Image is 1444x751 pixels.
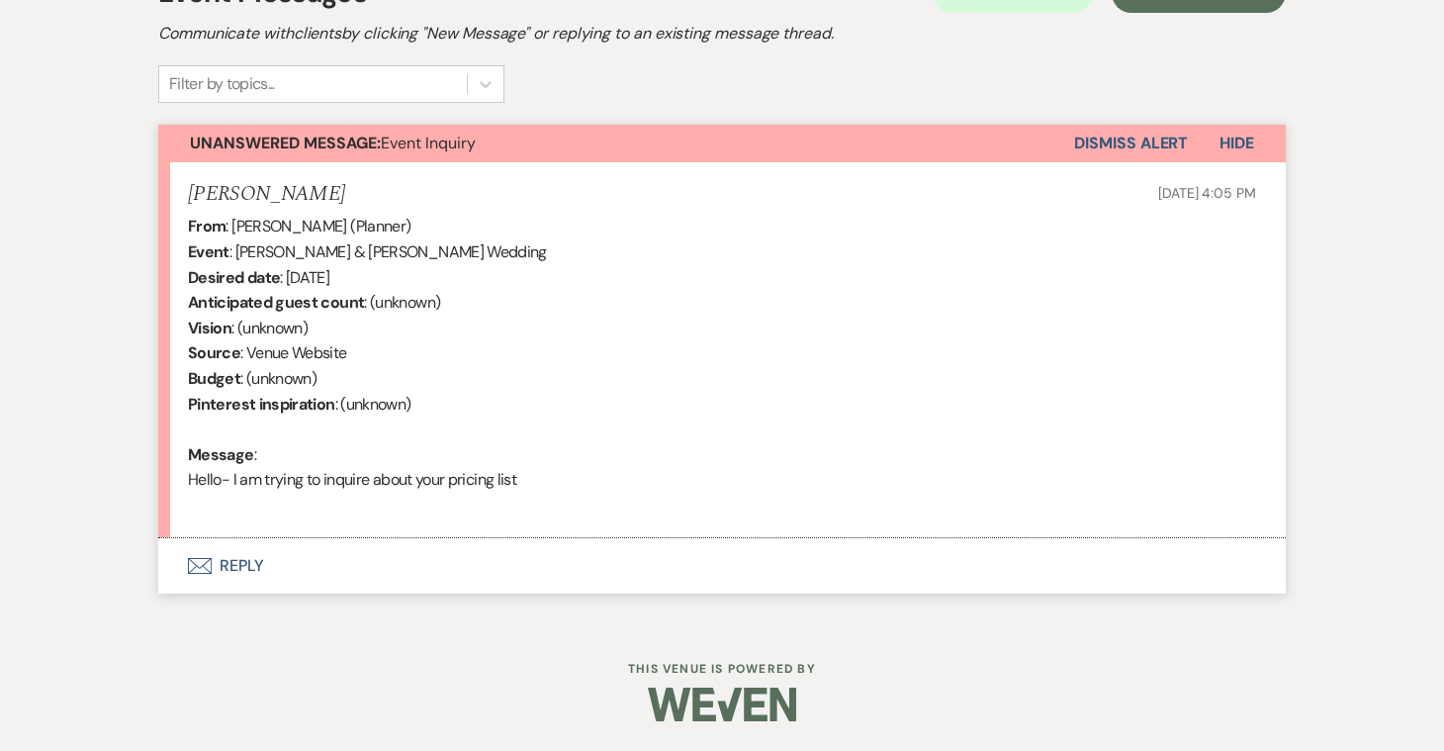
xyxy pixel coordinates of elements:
[1074,125,1188,162] button: Dismiss Alert
[188,444,254,465] b: Message
[188,267,280,288] b: Desired date
[188,394,335,415] b: Pinterest inspiration
[188,318,231,338] b: Vision
[648,670,796,739] img: Weven Logo
[1219,133,1254,153] span: Hide
[158,22,1286,46] h2: Communicate with clients by clicking "New Message" or replying to an existing message thread.
[188,368,240,389] b: Budget
[188,292,364,313] b: Anticipated guest count
[190,133,381,153] strong: Unanswered Message:
[169,72,275,96] div: Filter by topics...
[1188,125,1286,162] button: Hide
[158,125,1074,162] button: Unanswered Message:Event Inquiry
[188,241,229,262] b: Event
[188,216,226,236] b: From
[1158,184,1256,202] span: [DATE] 4:05 PM
[188,214,1256,517] div: : [PERSON_NAME] (Planner) : [PERSON_NAME] & [PERSON_NAME] Wedding : [DATE] : (unknown) : (unknown...
[190,133,476,153] span: Event Inquiry
[158,538,1286,594] button: Reply
[188,342,240,363] b: Source
[188,182,345,207] h5: [PERSON_NAME]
